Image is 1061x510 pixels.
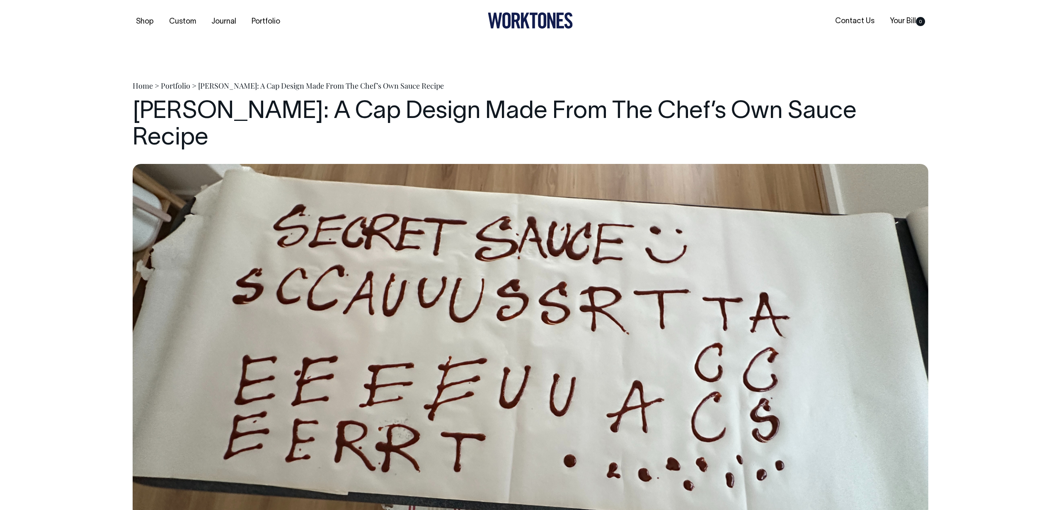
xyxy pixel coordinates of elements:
[248,15,283,29] a: Portfolio
[198,81,444,91] span: [PERSON_NAME]: A Cap Design Made From The Chef’s Own Sauce Recipe
[916,17,925,26] span: 0
[166,15,199,29] a: Custom
[133,99,928,152] h1: [PERSON_NAME]: A Cap Design Made From The Chef’s Own Sauce Recipe
[887,14,928,28] a: Your Bill0
[208,15,240,29] a: Journal
[155,81,159,91] span: >
[192,81,196,91] span: >
[133,15,157,29] a: Shop
[133,81,153,91] a: Home
[161,81,190,91] a: Portfolio
[832,14,878,28] a: Contact Us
